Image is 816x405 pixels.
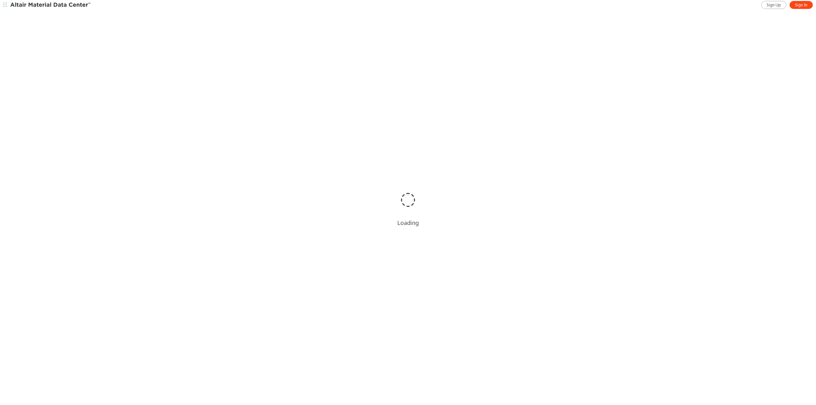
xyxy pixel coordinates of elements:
[397,219,419,227] div: Loading
[10,2,91,8] img: Altair Material Data Center
[767,3,781,8] span: Sign Up
[790,1,813,9] a: Sign In
[795,3,807,8] span: Sign In
[761,1,786,9] a: Sign Up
